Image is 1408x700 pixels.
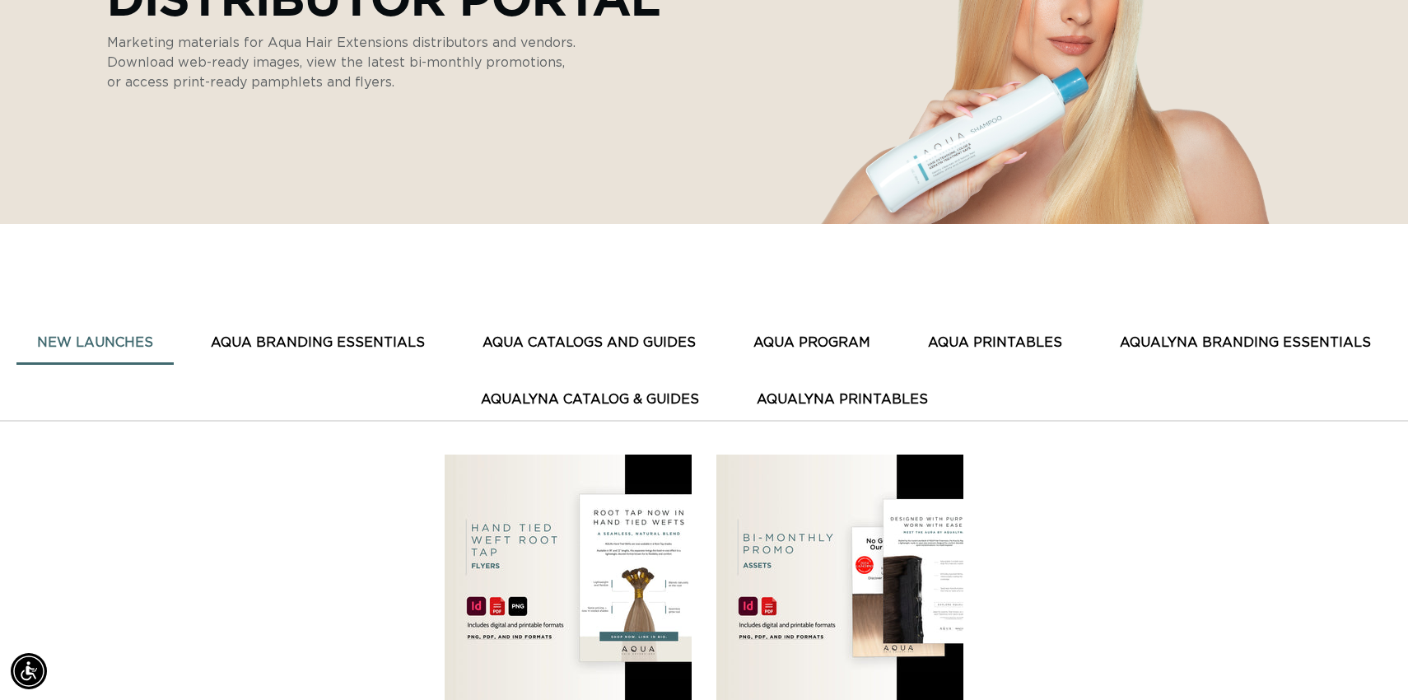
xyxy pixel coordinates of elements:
button: AquaLyna Catalog & Guides [460,380,720,420]
button: AQUA PRINTABLES [907,323,1083,363]
button: AquaLyna Printables [736,380,949,420]
button: AQUA PROGRAM [733,323,891,363]
button: AQUA BRANDING ESSENTIALS [190,323,445,363]
button: AquaLyna Branding Essentials [1099,323,1392,363]
button: AQUA CATALOGS AND GUIDES [462,323,716,363]
p: Marketing materials for Aqua Hair Extensions distributors and vendors. Download web-ready images,... [107,33,576,92]
div: Accessibility Menu [11,653,47,689]
button: New Launches [16,323,174,363]
iframe: Chat Widget [1326,621,1408,700]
